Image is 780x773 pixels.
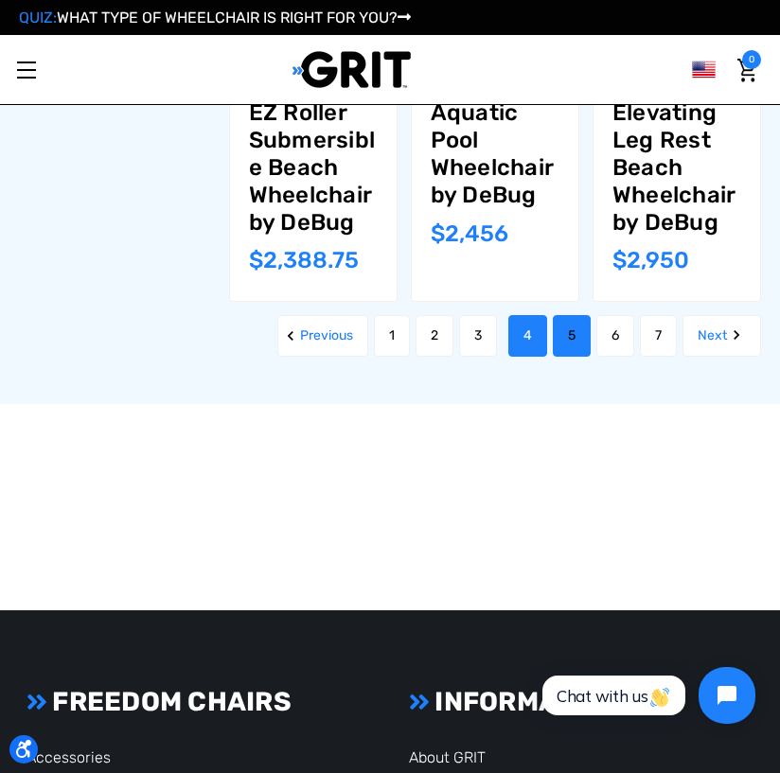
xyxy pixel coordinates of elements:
a: Aquatic Pool Wheelchair by DeBug,$2,456.00 [431,99,559,208]
a: Page 3 of 7 [459,315,497,357]
span: $2,950 [612,247,689,273]
a: About GRIT [409,748,486,766]
img: Cart [737,59,756,82]
a: Elevating Leg Rest Beach Wheelchair by DeBug,$2,950.00 [612,99,741,236]
img: GRIT All-Terrain Wheelchair and Mobility Equipment [292,50,411,89]
span: 0 [742,50,761,69]
a: Page 4 of 7 [508,315,547,357]
img: us.png [692,58,716,81]
a: EZ Roller Submersible Beach Wheelchair by DeBug,$2,388.75 [249,99,378,236]
a: Cart with 0 items [733,50,761,90]
span: $2,388.75 [249,247,359,273]
h3: FREEDOM CHAIRS [27,686,379,718]
a: Page 6 of 7 [596,315,634,357]
a: Page 2 of 7 [416,315,453,357]
span: $2,456 [431,220,508,247]
a: QUIZ:WHAT TYPE OF WHEELCHAIR IS RIGHT FOR YOU? [19,9,411,26]
a: Page 7 of 7 [640,315,677,357]
a: Previous [277,315,368,357]
a: Next [682,315,761,357]
a: Accessories [27,748,111,766]
a: Page 5 of 7 [553,315,591,357]
iframe: Tidio Chat [522,651,771,740]
span: Toggle menu [17,69,36,71]
nav: pagination [208,315,762,357]
a: Page 1 of 7 [374,315,410,357]
span: QUIZ: [19,9,57,26]
h3: INFORMATION [409,686,761,718]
